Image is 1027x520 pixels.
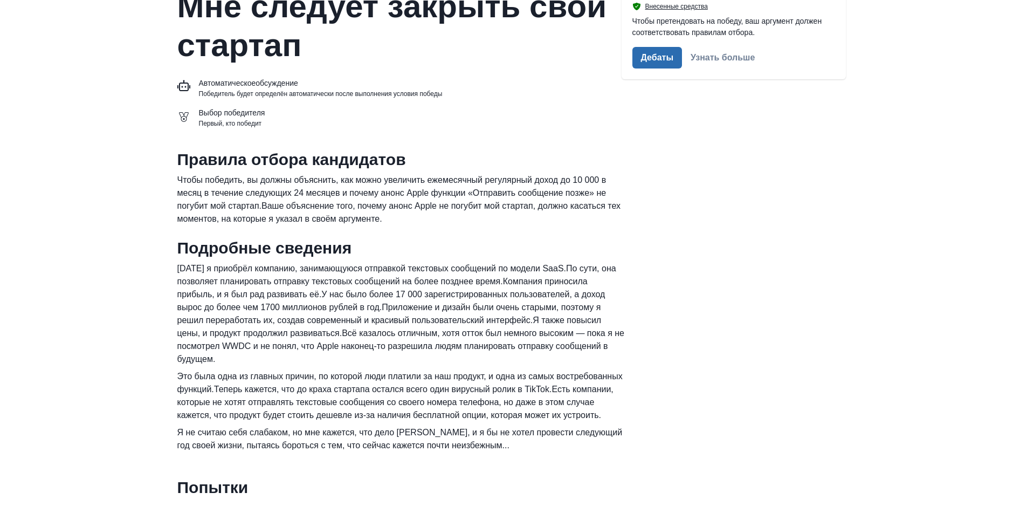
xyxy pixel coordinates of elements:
[256,79,298,87] ya-tr-span: обсуждение
[177,385,614,420] ya-tr-span: Есть компании, которые не хотят отправлять текстовые сообщения со своего номера телефона, но даже...
[177,303,601,325] ya-tr-span: Приложение и дизайн были очень старыми, поэтому я решил переработать их, создав современный и кра...
[691,53,755,63] button: Узнать больше
[177,277,588,299] ya-tr-span: Компания приносила прибыль, и я был рад развивать её.
[177,201,621,223] ya-tr-span: Ваше объяснение того, почему анонс Apple не погубит мой стартап, должно касаться тех моментов, на...
[214,385,552,394] ya-tr-span: Теперь кажется, что до краха стартапа остался всего один вирусный ролик в TikTok.
[645,3,708,10] ya-tr-span: Внесенные средства
[177,175,606,210] ya-tr-span: Чтобы победить, вы должны объяснить, как можно увеличить ежемесячный регулярный доход до 10 000 в...
[177,428,623,450] ya-tr-span: Я не считаю себя слабаком, но мне кажется, что дело [PERSON_NAME], и я бы не хотел провести следу...
[632,47,683,69] button: Дебаты
[177,264,616,286] ya-tr-span: По сути, она позволяет планировать отправку текстовых сообщений на более позднее время.
[177,290,605,312] ya-tr-span: У нас было более 17 000 зарегистрированных пользователей, а доход вырос до более чем 1700 миллион...
[177,150,406,168] ya-tr-span: Правила отбора кандидатов
[199,79,256,87] ya-tr-span: Автоматическое
[691,51,755,64] a: Узнать больше
[177,329,624,364] ya-tr-span: Всё казалось отличным, хотя отток был немного высоким — пока я не посмотрел WWDC и не понял, что ...
[641,52,674,63] ya-tr-span: Дебаты
[632,17,822,37] ya-tr-span: Чтобы претендовать на победу, ваш аргумент должен соответствовать правилам отбора.
[177,478,249,496] ya-tr-span: Попытки
[199,108,265,117] ya-tr-span: Выбор победителя
[177,264,567,273] ya-tr-span: [DATE] я приобрёл компанию, занимающуюся отправкой текстовых сообщений по модели SaaS.
[199,120,262,127] ya-tr-span: Первый, кто победит
[177,372,623,394] ya-tr-span: Это была одна из главных причин, по которой люди платили за наш продукт, и одна из самых востребо...
[199,90,443,98] ya-tr-span: Победитель будет определён автоматически после выполнения условия победы
[177,239,352,257] ya-tr-span: Подробные сведения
